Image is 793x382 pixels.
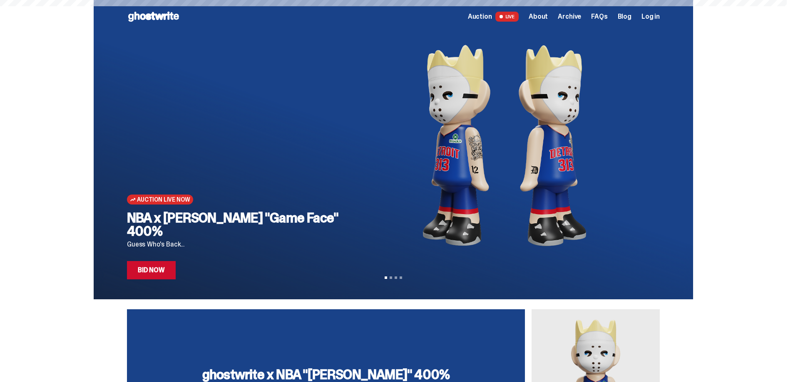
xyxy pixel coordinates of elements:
[495,12,519,22] span: LIVE
[127,241,349,248] p: Guess Who's Back...
[618,13,631,20] a: Blog
[362,33,646,258] img: NBA x Eminem "Game Face" 400%
[385,276,387,279] button: View slide 1
[529,13,548,20] a: About
[390,276,392,279] button: View slide 2
[127,211,349,238] h2: NBA x [PERSON_NAME] "Game Face" 400%
[395,276,397,279] button: View slide 3
[202,368,450,381] h3: ghostwrite x NBA "[PERSON_NAME]" 400%
[591,13,607,20] a: FAQs
[137,196,190,203] span: Auction Live Now
[468,13,492,20] span: Auction
[558,13,581,20] a: Archive
[641,13,660,20] a: Log in
[400,276,402,279] button: View slide 4
[468,12,519,22] a: Auction LIVE
[127,261,176,279] a: Bid Now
